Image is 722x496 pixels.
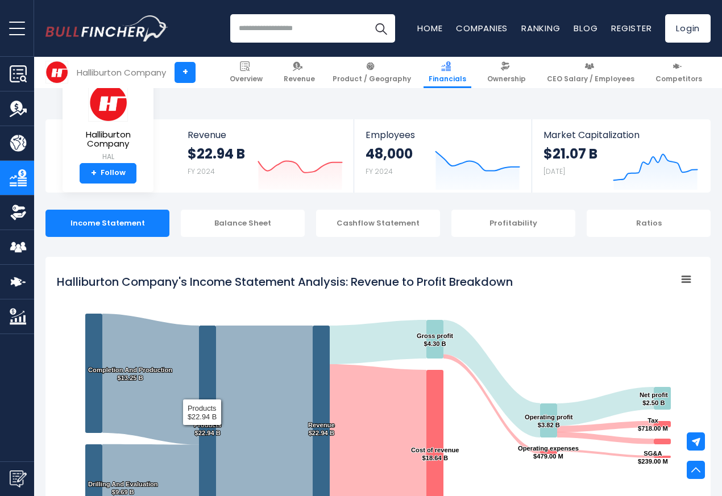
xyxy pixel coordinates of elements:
[366,130,520,140] span: Employees
[88,481,158,495] text: Drilling And Evaluation $9.69 B
[521,22,560,34] a: Ranking
[574,22,597,34] a: Blog
[308,422,335,436] text: Revenue $22.94 B
[532,119,709,193] a: Market Capitalization $21.07 B [DATE]
[429,74,466,84] span: Financials
[487,74,526,84] span: Ownership
[72,130,144,149] span: Halliburton Company
[88,84,128,122] img: HAL logo
[45,15,168,41] a: Go to homepage
[543,166,565,176] small: [DATE]
[655,74,702,84] span: Competitors
[417,332,453,347] text: Gross profit $4.30 B
[525,414,573,428] text: Operating profit $3.82 B
[188,145,245,162] strong: $22.94 B
[88,366,172,381] text: Completion And Production $13.25 B
[57,274,513,290] tspan: Halliburton Company's Income Statement Analysis: Revenue to Profit Breakdown
[45,15,168,41] img: Bullfincher logo
[284,74,315,84] span: Revenue
[367,14,395,43] button: Search
[665,14,711,43] a: Login
[638,417,668,432] text: Tax $718.00 M
[225,57,268,88] a: Overview
[543,130,698,140] span: Market Capitalization
[230,74,263,84] span: Overview
[181,210,305,237] div: Balance Sheet
[77,66,166,79] div: Halliburton Company
[327,57,416,88] a: Product / Geography
[650,57,707,88] a: Competitors
[411,447,459,461] text: Cost of revenue $18.64 B
[638,450,668,465] text: SG&A $239.00 M
[80,163,136,184] a: +Follow
[542,57,640,88] a: CEO Salary / Employees
[10,204,27,221] img: Ownership
[316,210,440,237] div: Cashflow Statement
[354,119,531,193] a: Employees 48,000 FY 2024
[611,22,652,34] a: Register
[175,62,196,83] a: +
[279,57,320,88] a: Revenue
[543,145,597,162] strong: $21.07 B
[587,210,711,237] div: Ratios
[451,210,575,237] div: Profitability
[482,57,531,88] a: Ownership
[456,22,508,34] a: Companies
[424,57,471,88] a: Financials
[45,210,169,237] div: Income Statement
[188,166,215,176] small: FY 2024
[46,61,68,83] img: HAL logo
[417,22,442,34] a: Home
[333,74,411,84] span: Product / Geography
[71,83,145,163] a: Halliburton Company HAL
[366,166,393,176] small: FY 2024
[188,130,343,140] span: Revenue
[91,168,97,178] strong: +
[176,119,354,193] a: Revenue $22.94 B FY 2024
[72,152,144,162] small: HAL
[518,445,579,460] text: Operating expenses $479.00 M
[640,391,668,406] text: Net profit $2.50 B
[366,145,413,162] strong: 48,000
[547,74,634,84] span: CEO Salary / Employees
[194,422,222,436] text: Products $22.94 B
